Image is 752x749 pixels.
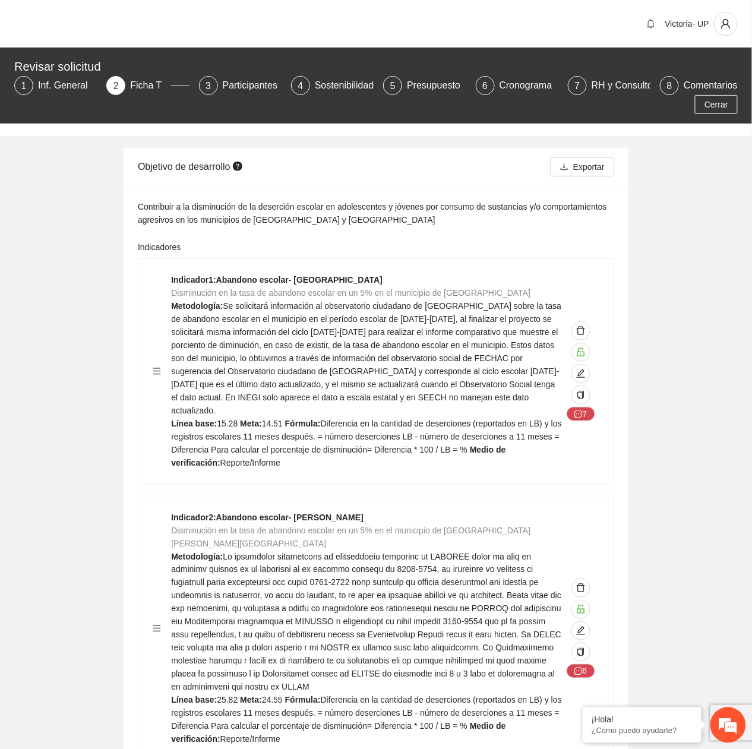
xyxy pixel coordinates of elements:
[171,722,505,744] strong: Medio de verificación:
[217,419,238,428] span: 15.28
[571,385,590,404] button: copy
[195,6,223,34] div: Minimizar ventana de chat en vivo
[171,552,561,692] span: Lo ipsumdolor sitametcons ad elitseddoeiu temporinc ut LABOREE dolor ma aliq en adminimv quisnos ...
[715,18,737,29] span: user
[571,343,590,362] button: unlock
[390,81,396,91] span: 5
[262,696,283,705] span: 24.55
[171,288,530,298] span: Disminución en la tasa de abandono escolar en un 5% en el municipio de [GEOGRAPHIC_DATA]
[217,696,238,705] span: 25.82
[500,76,562,95] div: Cronograma
[572,326,590,336] span: delete
[560,163,568,172] span: download
[106,76,189,95] div: 2Ficha T
[695,95,738,114] button: Cerrar
[138,200,614,226] div: Contribuir a la disminución de la deserción escolar en adolescentes y jóvenes por consumo de sust...
[199,76,282,95] div: 3Participantes
[577,648,585,658] span: copy
[572,605,590,614] span: unlock
[138,241,181,254] label: Indicadores
[171,419,562,454] span: Diferencia en la cantidad de deserciones (reportados en LB) y los registros escolares 11 meses de...
[573,160,605,173] span: Exportar
[704,98,728,111] span: Cerrar
[572,369,590,378] span: edit
[171,526,530,548] span: Disminución en la tasa de abandono escolar en un 5% en el municipio de [GEOGRAPHIC_DATA][PERSON_N...
[574,410,583,419] span: message
[642,19,660,29] span: bell
[38,76,97,95] div: Inf. General
[571,364,590,383] button: edit
[575,81,580,91] span: 7
[572,347,590,357] span: unlock
[291,76,374,95] div: 4Sostenibilidad
[240,696,262,705] strong: Meta:
[572,583,590,593] span: delete
[220,735,280,744] span: Reporte/Informe
[667,81,672,91] span: 8
[571,579,590,598] button: delete
[568,76,650,95] div: 7RH y Consultores
[567,407,595,421] button: message7
[315,76,384,95] div: Sostenibilidad
[171,445,505,467] strong: Medio de verificación:
[223,76,287,95] div: Participantes
[482,81,488,91] span: 6
[714,12,738,36] button: user
[571,621,590,640] button: edit
[298,81,304,91] span: 4
[206,81,211,91] span: 3
[171,275,383,285] strong: Indicador 1 : Abandono escolar- [GEOGRAPHIC_DATA]
[592,715,693,725] div: ¡Hola!
[171,419,217,428] strong: Línea base:
[592,76,675,95] div: RH y Consultores
[642,14,661,33] button: bell
[660,76,738,95] div: 8Comentarios
[571,600,590,619] button: unlock
[476,76,558,95] div: 6Cronograma
[407,76,470,95] div: Presupuesto
[153,367,161,375] span: menu
[14,76,97,95] div: 1Inf. General
[113,81,119,91] span: 2
[592,726,693,735] p: ¿Cómo puedo ayudarte?
[285,419,321,428] strong: Fórmula:
[171,301,561,415] span: Se solicitará información al observatorio ciudadano de [GEOGRAPHIC_DATA] sobre la tasa de abandon...
[240,419,262,428] strong: Meta:
[551,157,614,176] button: downloadExportar
[153,624,161,633] span: menu
[6,324,226,366] textarea: Escriba su mensaje y pulse “Intro”
[69,159,164,279] span: Estamos en línea.
[171,696,217,705] strong: Línea base:
[14,57,731,76] div: Revisar solicitud
[577,391,585,400] span: copy
[262,419,283,428] span: 14.51
[171,696,562,731] span: Diferencia en la cantidad de deserciones (reportados en LB) y los registros escolares 11 meses de...
[130,76,171,95] div: Ficha T
[138,162,245,172] span: Objetivo de desarrollo
[171,513,364,522] strong: Indicador 2 : Abandono escolar- [PERSON_NAME]
[285,696,321,705] strong: Fórmula:
[383,76,466,95] div: 5Presupuesto
[567,664,595,678] button: message6
[171,301,223,311] strong: Metodología:
[220,458,280,467] span: Reporte/Informe
[233,162,242,171] span: question-circle
[571,643,590,662] button: copy
[574,667,583,677] span: message
[571,321,590,340] button: delete
[684,76,738,95] div: Comentarios
[62,61,200,76] div: Chatee con nosotros ahora
[21,81,27,91] span: 1
[572,626,590,636] span: edit
[665,19,709,29] span: Victoria- UP
[171,552,223,561] strong: Metodología:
